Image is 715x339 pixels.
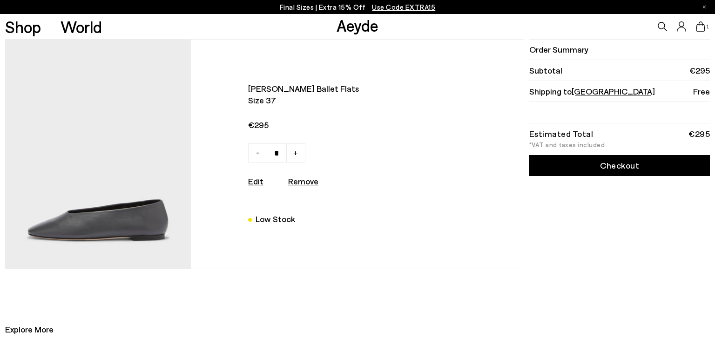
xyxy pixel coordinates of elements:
a: Edit [248,176,263,186]
p: Final Sizes | Extra 15% Off [280,1,436,13]
span: Shipping to [529,86,655,97]
a: Shop [5,19,41,35]
a: World [61,19,102,35]
span: - [256,147,259,158]
div: Low Stock [256,213,295,225]
a: Checkout [529,155,710,176]
span: €295 [248,119,451,131]
span: [GEOGRAPHIC_DATA] [572,86,655,96]
li: Subtotal [529,60,710,81]
div: *VAT and taxes included [529,142,710,148]
a: Aeyde [337,15,378,35]
li: Order Summary [529,39,710,60]
span: Size 37 [248,95,451,106]
span: €295 [689,65,710,76]
a: + [286,143,305,163]
a: 1 [696,21,705,32]
a: - [248,143,267,163]
span: Free [693,86,710,97]
img: AEYDE_KIRSTENNAPPALEATHERCHARCOAL_1_580x.jpg [5,40,191,269]
div: €295 [688,130,710,137]
span: 1 [705,24,710,29]
span: [PERSON_NAME] ballet flats [248,83,451,95]
div: Estimated Total [529,130,594,137]
u: Remove [288,176,318,186]
span: Navigate to /collections/ss25-final-sizes [372,3,435,11]
span: + [293,147,298,158]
